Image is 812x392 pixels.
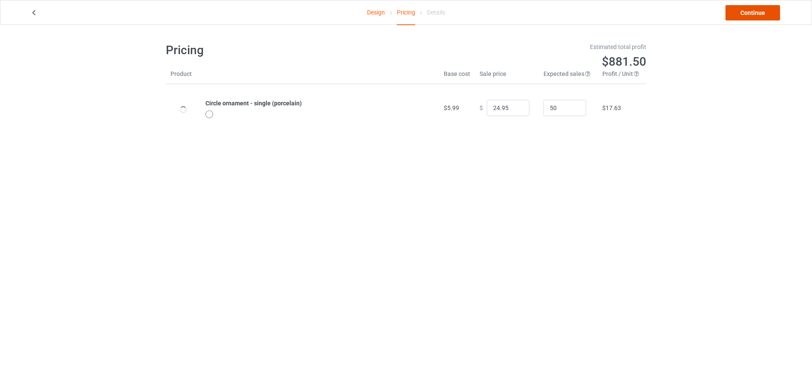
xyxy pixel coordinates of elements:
[166,70,201,84] th: Product
[166,43,400,58] h1: Pricing
[427,0,445,24] div: Details
[475,70,539,84] th: Sale price
[439,70,475,84] th: Base cost
[598,70,646,84] th: Profit / Unit
[725,5,780,20] a: Continue
[602,105,621,111] span: $17.63
[444,105,459,111] span: $5.99
[602,55,646,69] span: $881.50
[480,105,483,111] span: $
[367,0,385,24] a: Design
[539,70,598,84] th: Expected sales
[412,43,647,51] div: Estimated total profit
[205,100,302,107] b: Circle ornament - single (porcelain)
[397,0,415,25] div: Pricing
